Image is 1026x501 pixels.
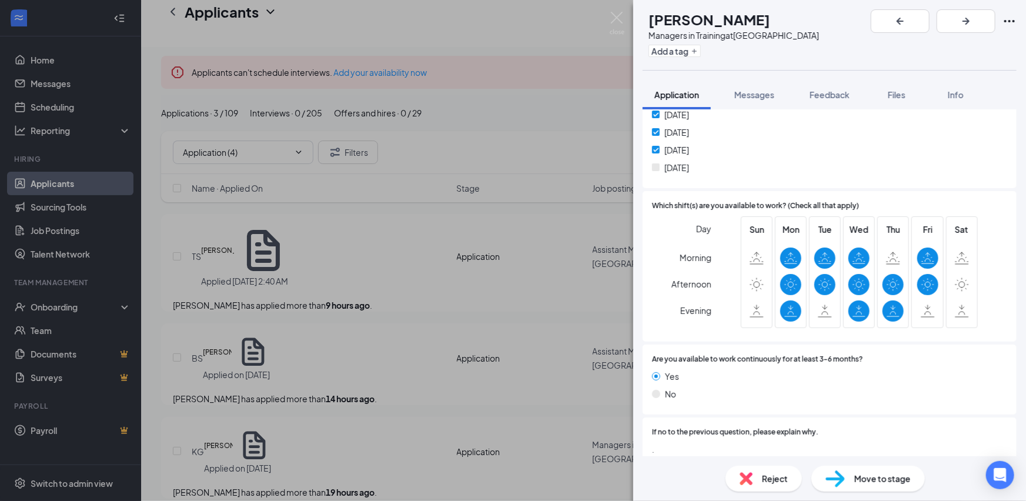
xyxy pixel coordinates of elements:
[917,223,938,236] span: Fri
[649,45,701,57] button: PlusAdd a tag
[680,300,711,321] span: Evening
[854,472,911,485] span: Move to stage
[671,273,711,295] span: Afternoon
[780,223,801,236] span: Mon
[691,48,698,55] svg: Plus
[948,89,964,100] span: Info
[664,143,689,156] span: [DATE]
[951,223,972,236] span: Sat
[654,89,699,100] span: Application
[664,108,689,121] span: [DATE]
[665,370,679,383] span: Yes
[664,161,689,174] span: [DATE]
[883,223,904,236] span: Thu
[814,223,835,236] span: Tue
[734,89,774,100] span: Messages
[762,472,788,485] span: Reject
[652,354,863,365] span: Are you available to work continuously for at least 3-6 months?
[1002,14,1017,28] svg: Ellipses
[888,89,905,100] span: Files
[649,29,819,41] div: Managers in Training at [GEOGRAPHIC_DATA]
[652,443,1007,456] span: .
[665,388,676,400] span: No
[986,461,1014,489] div: Open Intercom Messenger
[652,427,818,438] span: If no to the previous question, please explain why.
[680,247,711,268] span: Morning
[649,9,770,29] h1: [PERSON_NAME]
[959,14,973,28] svg: ArrowRight
[652,201,859,212] span: Which shift(s) are you available to work? (Check all that apply)
[893,14,907,28] svg: ArrowLeftNew
[664,126,689,139] span: [DATE]
[848,223,870,236] span: Wed
[696,222,711,235] span: Day
[937,9,995,33] button: ArrowRight
[746,223,767,236] span: Sun
[871,9,930,33] button: ArrowLeftNew
[810,89,850,100] span: Feedback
